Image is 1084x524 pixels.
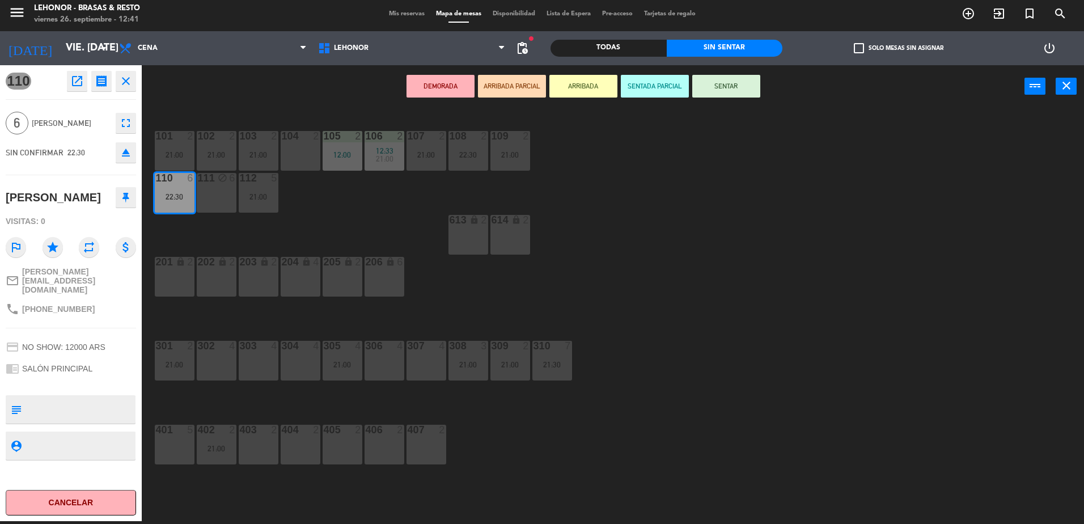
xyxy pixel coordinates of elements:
[854,43,943,53] label: Solo mesas sin asignar
[138,44,158,52] span: Cena
[490,361,530,369] div: 21:00
[469,215,479,225] i: lock
[355,257,362,267] div: 2
[1043,41,1056,55] i: power_settings_new
[313,341,320,351] div: 4
[439,131,446,141] div: 2
[70,74,84,88] i: open_in_new
[271,131,278,141] div: 2
[6,340,19,354] i: credit_card
[523,341,530,351] div: 2
[565,341,571,351] div: 7
[1053,7,1067,20] i: search
[313,257,320,267] div: 4
[271,257,278,267] div: 2
[119,74,133,88] i: close
[95,74,108,88] i: receipt
[533,341,534,351] div: 310
[6,212,136,231] div: Visitas: 0
[492,341,492,351] div: 309
[355,131,362,141] div: 2
[1024,78,1045,95] button: power_input
[43,237,63,257] i: star
[32,117,110,130] span: [PERSON_NAME]
[692,75,760,98] button: SENTAR
[638,11,701,17] span: Tarjetas de regalo
[523,215,530,225] div: 2
[229,425,236,435] div: 2
[439,341,446,351] div: 4
[239,151,278,159] div: 21:00
[344,257,353,267] i: lock
[323,151,362,159] div: 12:00
[229,173,236,183] div: 6
[187,173,194,183] div: 6
[155,193,194,201] div: 22:30
[355,425,362,435] div: 2
[397,131,404,141] div: 2
[439,425,446,435] div: 2
[67,71,87,91] button: open_in_new
[355,341,362,351] div: 4
[271,341,278,351] div: 4
[397,257,404,267] div: 6
[528,35,535,42] span: fiber_manual_record
[397,341,404,351] div: 4
[187,257,194,267] div: 2
[492,215,492,225] div: 614
[187,425,194,435] div: 5
[6,73,31,90] span: 110
[1060,79,1073,92] i: close
[79,237,99,257] i: repeat
[239,193,278,201] div: 21:00
[6,362,19,375] i: chrome_reader_mode
[523,131,530,141] div: 2
[116,237,136,257] i: attach_money
[376,146,393,155] span: 12:33
[334,44,369,52] span: Lehonor
[176,257,185,267] i: lock
[6,148,63,157] span: SIN CONFIRMAR
[1056,78,1077,95] button: close
[22,305,95,314] span: [PHONE_NUMBER]
[450,131,450,141] div: 108
[6,267,136,294] a: mail_outline[PERSON_NAME][EMAIL_ADDRESS][DOMAIN_NAME]
[119,146,133,159] i: eject
[9,4,26,25] button: menu
[9,4,26,21] i: menu
[22,267,136,294] span: [PERSON_NAME][EMAIL_ADDRESS][DOMAIN_NAME]
[478,75,546,98] button: ARRIBADA PARCIAL
[6,490,136,515] button: Cancelar
[481,215,488,225] div: 2
[992,7,1006,20] i: exit_to_app
[667,40,783,57] div: Sin sentar
[450,341,450,351] div: 308
[22,364,92,373] span: SALÓN PRINCIPAL
[10,403,22,416] i: subject
[596,11,638,17] span: Pre-acceso
[229,257,236,267] div: 2
[34,3,140,14] div: Lehonor - Brasas & Resto
[6,274,19,288] i: mail_outline
[6,188,101,207] div: [PERSON_NAME]
[116,113,136,133] button: fullscreen
[271,425,278,435] div: 2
